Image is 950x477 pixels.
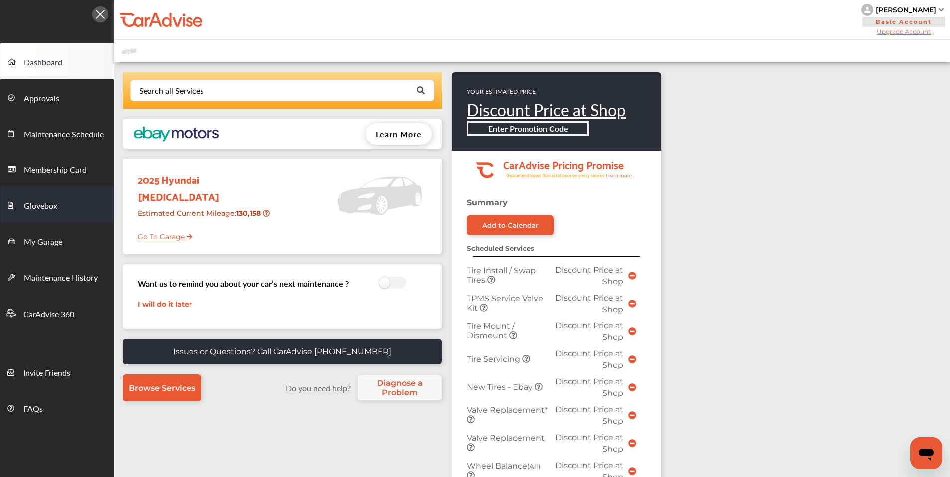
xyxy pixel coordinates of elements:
[23,308,74,321] span: CarAdvise 360
[467,354,522,364] span: Tire Servicing
[862,17,945,27] span: Basic Account
[138,278,349,289] h3: Want us to remind you about your car’s next maintenance ?
[0,223,114,259] a: My Garage
[24,236,62,249] span: My Garage
[482,221,539,229] div: Add to Calendar
[0,187,114,223] a: Glovebox
[24,200,57,213] span: Glovebox
[123,374,201,401] a: Browse Services
[23,403,43,416] span: FAQs
[0,43,114,79] a: Dashboard
[555,405,623,426] span: Discount Price at Shop
[506,172,606,179] tspan: Guaranteed lower than retail price on every service.
[467,87,626,96] p: YOUR ESTIMATED PRICE
[24,92,59,105] span: Approvals
[122,45,137,57] img: placeholder_car.fcab19be.svg
[467,405,548,415] span: Valve Replacement*
[123,339,442,364] a: Issues or Questions? Call CarAdvise [PHONE_NUMBER]
[555,321,623,342] span: Discount Price at Shop
[503,156,624,173] tspan: CarAdvise Pricing Promise
[467,433,545,443] span: Valve Replacement
[376,128,422,140] span: Learn More
[24,56,62,69] span: Dashboard
[363,378,437,397] span: Diagnose a Problem
[24,128,104,141] span: Maintenance Schedule
[467,382,535,392] span: New Tires - Ebay
[861,4,873,16] img: knH8PDtVvWoAbQRylUukY18CTiRevjo20fAtgn5MLBQj4uumYvk2MzTtcAIzfGAtb1XOLVMAvhLuqoNAbL4reqehy0jehNKdM...
[939,8,944,11] img: sCxJUJ+qAmfqhQGDUl18vwLg4ZYJ6CxN7XmbOMBAAAAAElFTkSuQmCC
[24,272,98,285] span: Maintenance History
[555,433,623,454] span: Discount Price at Shop
[467,244,534,252] strong: Scheduled Services
[23,367,70,380] span: Invite Friends
[488,123,568,134] b: Enter Promotion Code
[130,225,192,244] a: Go To Garage
[0,79,114,115] a: Approvals
[467,461,540,471] span: Wheel Balance
[236,209,263,218] strong: 130,158
[910,437,942,469] iframe: Button to launch messaging window
[358,375,442,400] a: Diagnose a Problem
[173,347,391,356] p: Issues or Questions? Call CarAdvise [PHONE_NUMBER]
[555,293,623,314] span: Discount Price at Shop
[0,115,114,151] a: Maintenance Schedule
[129,383,195,393] span: Browse Services
[467,198,508,207] strong: Summary
[555,265,623,286] span: Discount Price at Shop
[527,462,540,470] small: (All)
[24,164,87,177] span: Membership Card
[130,205,276,230] div: Estimated Current Mileage :
[0,259,114,295] a: Maintenance History
[138,300,192,309] a: I will do it later
[876,5,936,14] div: [PERSON_NAME]
[467,266,536,285] span: Tire Install / Swap Tires
[606,173,632,178] tspan: Learn more
[92,6,108,22] img: Icon.5fd9dcc7.svg
[0,151,114,187] a: Membership Card
[130,163,276,205] div: 2025 Hyundai [MEDICAL_DATA]
[467,321,515,340] span: Tire Mount / Dismount
[861,28,946,35] span: Upgrade Account
[555,349,623,370] span: Discount Price at Shop
[337,163,422,228] img: placeholder_car.5a1ece94.svg
[467,294,543,313] span: TPMS Service Valve Kit
[467,98,626,121] a: Discount Price at Shop
[281,382,355,394] label: Do you need help?
[139,87,204,95] div: Search all Services
[555,377,623,398] span: Discount Price at Shop
[467,215,554,235] a: Add to Calendar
